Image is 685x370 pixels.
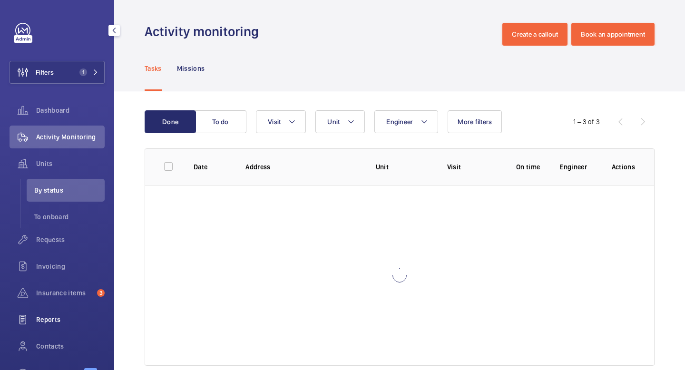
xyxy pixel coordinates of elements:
span: Engineer [386,118,413,126]
span: Invoicing [36,262,105,271]
span: By status [34,185,105,195]
p: Actions [612,162,635,172]
button: Create a callout [502,23,568,46]
span: Activity Monitoring [36,132,105,142]
span: Insurance items [36,288,93,298]
span: Reports [36,315,105,324]
button: Unit [315,110,365,133]
p: Unit [376,162,432,172]
div: 1 – 3 of 3 [573,117,600,127]
button: Filters1 [10,61,105,84]
p: Address [245,162,360,172]
p: Missions [177,64,205,73]
button: Visit [256,110,306,133]
span: Dashboard [36,106,105,115]
span: Units [36,159,105,168]
span: Filters [36,68,54,77]
button: More filters [448,110,502,133]
span: Unit [327,118,340,126]
span: Visit [268,118,281,126]
button: To do [195,110,246,133]
span: More filters [458,118,492,126]
p: Tasks [145,64,162,73]
span: Contacts [36,341,105,351]
p: On time [512,162,544,172]
button: Book an appointment [571,23,655,46]
button: Engineer [374,110,438,133]
button: Done [145,110,196,133]
p: Engineer [559,162,596,172]
span: 3 [97,289,105,297]
h1: Activity monitoring [145,23,264,40]
span: 1 [79,68,87,76]
span: Requests [36,235,105,244]
p: Date [194,162,230,172]
span: To onboard [34,212,105,222]
p: Visit [447,162,497,172]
